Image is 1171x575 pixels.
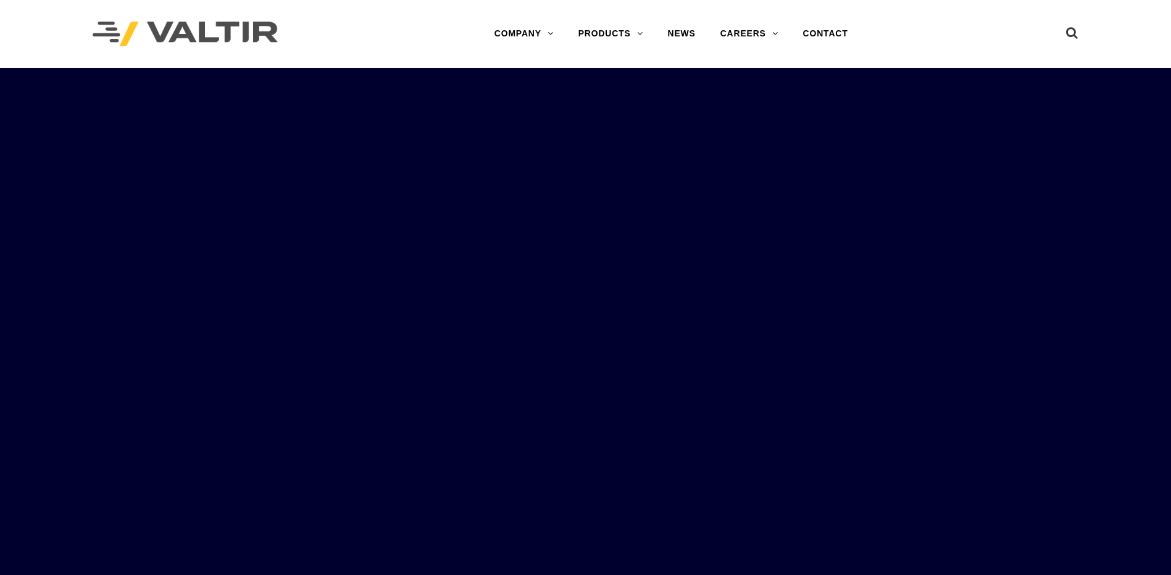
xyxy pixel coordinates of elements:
a: CONTACT [791,22,861,46]
a: CAREERS [708,22,791,46]
img: Valtir [93,22,278,47]
a: PRODUCTS [566,22,656,46]
a: COMPANY [482,22,566,46]
a: NEWS [656,22,708,46]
